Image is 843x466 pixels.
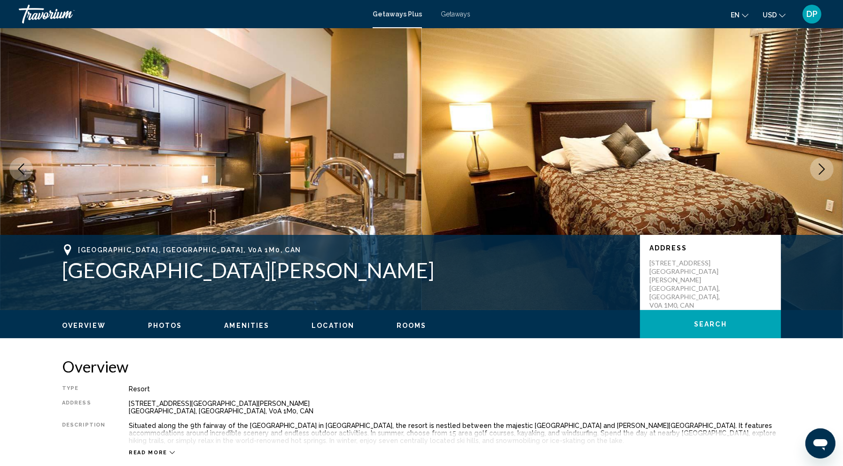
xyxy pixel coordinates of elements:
button: Search [640,310,781,338]
button: Change language [731,8,749,22]
button: Change currency [763,8,786,22]
a: Getaways Plus [373,10,422,18]
button: Location [312,321,354,330]
button: Photos [148,321,182,330]
span: Search [694,321,727,328]
a: Getaways [441,10,470,18]
button: Next image [810,157,834,181]
a: Travorium [19,5,363,23]
iframe: Кнопка запуска окна обмена сообщениями [805,428,835,458]
span: USD [763,11,777,19]
button: Rooms [397,321,427,330]
span: DP [806,9,818,19]
p: Address [649,244,772,252]
div: Description [62,422,105,444]
span: Location [312,322,354,329]
span: Read more [129,450,167,456]
div: [STREET_ADDRESS][GEOGRAPHIC_DATA][PERSON_NAME] [GEOGRAPHIC_DATA], [GEOGRAPHIC_DATA], V0A 1M0, CAN [129,400,781,415]
span: [GEOGRAPHIC_DATA], [GEOGRAPHIC_DATA], V0A 1M0, CAN [78,246,301,254]
span: Photos [148,322,182,329]
h1: [GEOGRAPHIC_DATA][PERSON_NAME] [62,258,631,282]
div: Situated along the 9th fairway of the [GEOGRAPHIC_DATA] in [GEOGRAPHIC_DATA], the resort is nestl... [129,422,781,444]
button: User Menu [800,4,824,24]
span: en [731,11,740,19]
div: Resort [129,385,781,393]
div: Address [62,400,105,415]
span: Rooms [397,322,427,329]
button: Amenities [224,321,269,330]
button: Overview [62,321,106,330]
button: Read more [129,449,175,456]
button: Previous image [9,157,33,181]
h2: Overview [62,357,781,376]
span: Overview [62,322,106,329]
p: [STREET_ADDRESS][GEOGRAPHIC_DATA][PERSON_NAME] [GEOGRAPHIC_DATA], [GEOGRAPHIC_DATA], V0A 1M0, CAN [649,259,725,310]
div: Type [62,385,105,393]
span: Amenities [224,322,269,329]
